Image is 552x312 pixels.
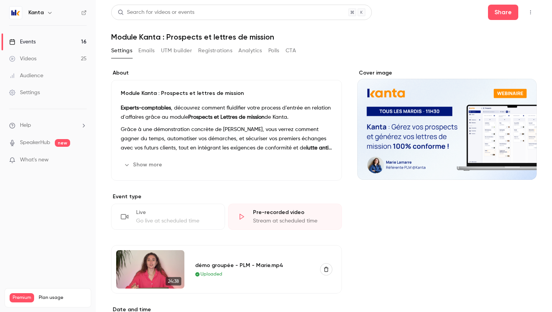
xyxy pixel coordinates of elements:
[111,204,225,230] div: LiveGo live at scheduled time
[488,5,518,20] button: Share
[253,209,332,216] div: Pre-recorded video
[200,271,222,278] span: Uploaded
[55,139,70,147] span: new
[9,121,87,129] li: help-dropdown-opener
[136,217,215,225] div: Go live at scheduled time
[10,7,22,19] img: Kanta
[121,105,171,111] strong: Experts-comptables
[20,156,49,164] span: What's new
[268,45,279,57] button: Polls
[195,261,311,269] div: démo groupée - PLM - Marie.mp4
[253,217,332,225] div: Stream at scheduled time
[161,45,192,57] button: UTM builder
[111,32,537,41] h1: Module Kanta : Prospects et lettres de mission
[138,45,154,57] button: Emails
[121,125,332,153] p: Grâce à une démonstration concrète de [PERSON_NAME], vous verrez comment gagner du temps, automat...
[166,277,181,285] span: 24:38
[111,45,132,57] button: Settings
[9,38,36,46] div: Events
[188,115,264,120] strong: Prospects et Lettres de mission
[121,90,332,97] p: Module Kanta : Prospects et lettres de mission
[9,55,36,63] div: Videos
[77,157,87,164] iframe: Noticeable Trigger
[286,45,296,57] button: CTA
[111,69,342,77] label: About
[10,293,34,302] span: Premium
[20,121,31,129] span: Help
[228,204,342,230] div: Pre-recorded videoStream at scheduled time
[121,159,167,171] button: Show more
[121,103,332,122] p: , découvrez comment fluidifier votre process d’entrée en relation d'affaires grâce au module de K...
[357,69,537,77] label: Cover image
[20,139,50,147] a: SpeakerHub
[28,9,44,17] h6: Kanta
[118,8,194,17] div: Search for videos or events
[111,193,342,201] p: Event type
[136,209,215,216] div: Live
[238,45,262,57] button: Analytics
[9,89,40,96] div: Settings
[357,69,537,180] section: Cover image
[198,45,232,57] button: Registrations
[9,72,43,80] div: Audience
[39,295,86,301] span: Plan usage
